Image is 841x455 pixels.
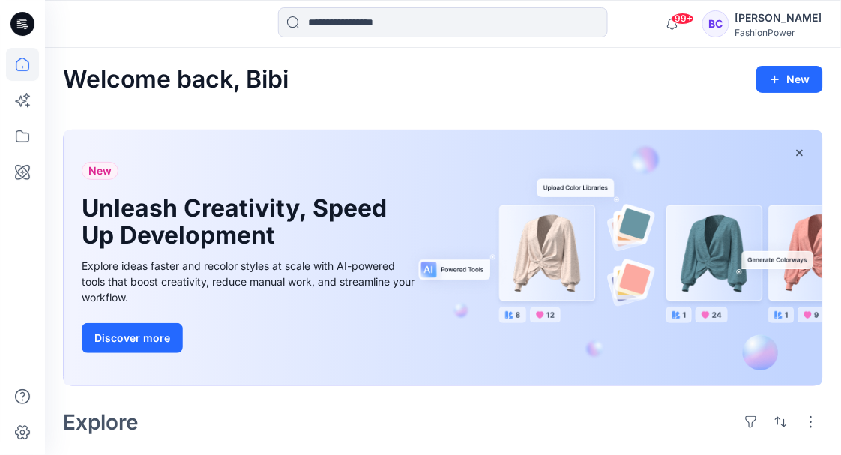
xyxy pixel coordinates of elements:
[82,258,419,305] div: Explore ideas faster and recolor styles at scale with AI-powered tools that boost creativity, red...
[82,195,397,249] h1: Unleash Creativity, Speed Up Development
[82,323,183,353] button: Discover more
[735,9,822,27] div: [PERSON_NAME]
[735,27,822,38] div: FashionPower
[63,66,289,94] h2: Welcome back, Bibi
[82,323,419,353] a: Discover more
[702,10,729,37] div: BC
[756,66,823,93] button: New
[63,410,139,434] h2: Explore
[88,162,112,180] span: New
[672,13,694,25] span: 99+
